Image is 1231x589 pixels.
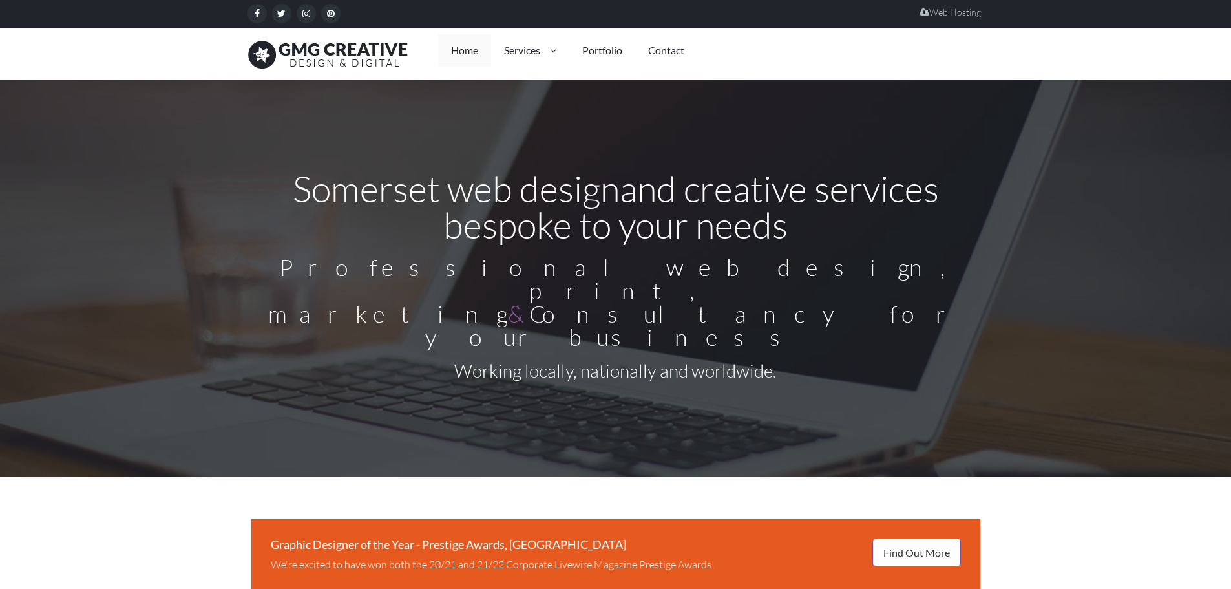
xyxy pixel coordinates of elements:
span: & [508,299,529,328]
p: We're excited to have won both the 20/21 and 21/22 Corporate Livewire Magazine Prestige Awards! [271,557,961,573]
a: Find Out More [872,539,961,566]
h1: and creative services bespoke to your needs [251,170,981,242]
img: Give Me Gimmicks logo [247,34,409,73]
h2: Professional web design, print, marketing Consultancy for your business [251,255,981,348]
a: Web Hosting [920,6,981,17]
a: Portfolio [569,34,635,67]
h4: Working locally, nationally and worldwide. [251,361,981,380]
a: Contact [635,34,697,67]
span: Somerset web design [293,166,620,210]
a: Home [438,34,491,67]
a: Services [491,34,569,67]
h6: Graphic Designer of the Year - Prestige Awards, [GEOGRAPHIC_DATA] [271,539,961,550]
